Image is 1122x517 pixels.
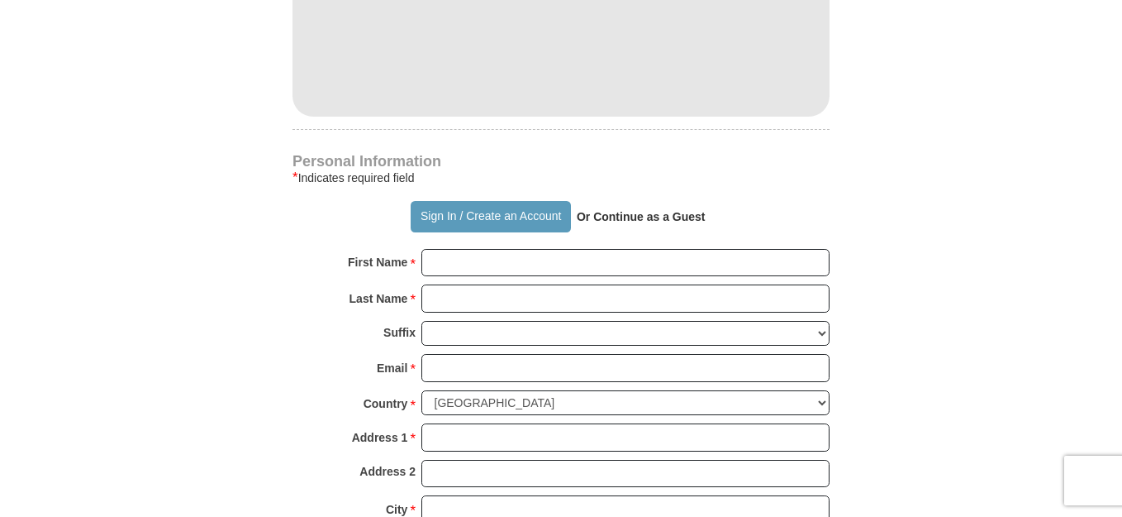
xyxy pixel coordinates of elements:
[364,392,408,415] strong: Country
[352,426,408,449] strong: Address 1
[292,168,830,188] div: Indicates required field
[348,251,407,274] strong: First Name
[577,210,706,223] strong: Or Continue as a Guest
[359,460,416,483] strong: Address 2
[292,155,830,168] h4: Personal Information
[411,201,570,232] button: Sign In / Create an Account
[377,357,407,380] strong: Email
[383,321,416,344] strong: Suffix
[349,287,408,310] strong: Last Name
